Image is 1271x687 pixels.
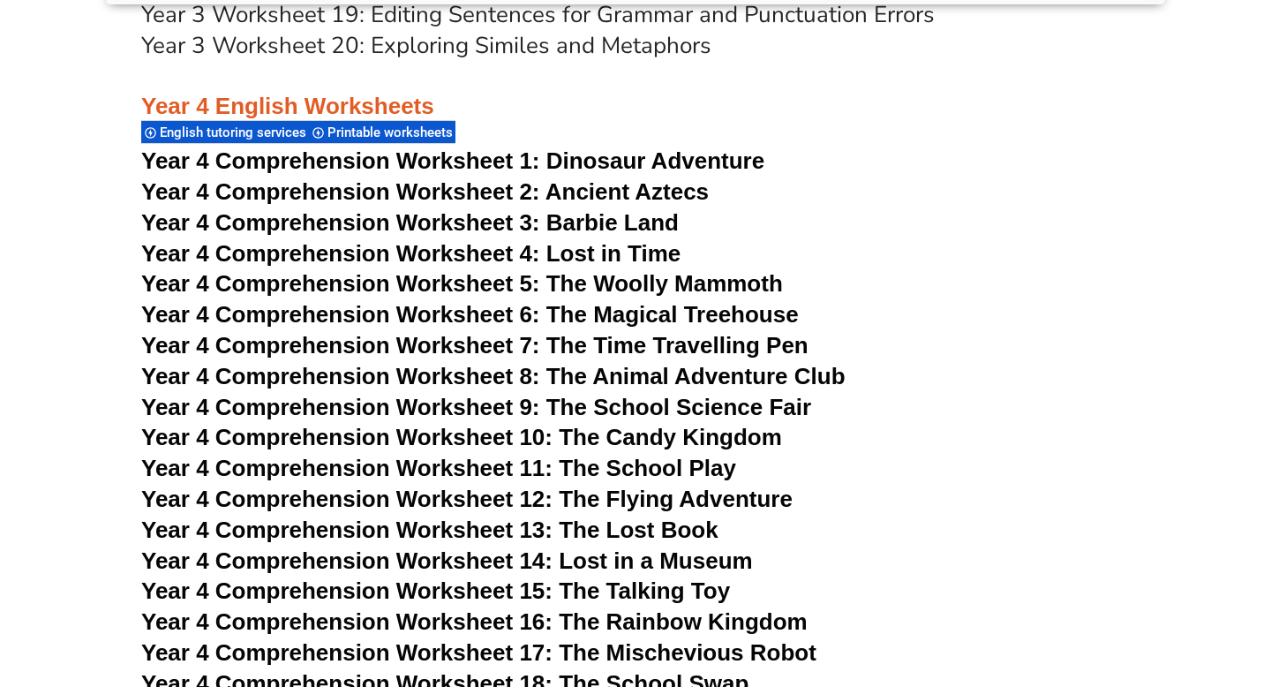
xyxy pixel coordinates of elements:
[141,608,808,635] a: Year 4 Comprehension Worksheet 16: The Rainbow Kingdom
[141,270,783,297] a: Year 4 Comprehension Worksheet 5: The Woolly Mammoth
[141,240,681,267] a: Year 4 Comprehension Worksheet 4: Lost in Time
[141,62,1130,122] h3: Year 4 English Worksheets
[141,209,679,236] a: Year 4 Comprehension Worksheet 3: Barbie Land
[968,487,1271,687] iframe: Chat Widget
[141,578,730,604] a: Year 4 Comprehension Worksheet 15: The Talking Toy
[141,120,309,144] div: English tutoring services
[141,486,793,512] a: Year 4 Comprehension Worksheet 12: The Flying Adventure
[141,147,540,174] span: Year 4 Comprehension Worksheet 1:
[141,30,711,61] a: Year 3 Worksheet 20: Exploring Similes and Metaphors
[141,424,782,450] a: Year 4 Comprehension Worksheet 10: The Candy Kingdom
[141,363,846,389] a: Year 4 Comprehension Worksheet 8: The Animal Adventure Club
[141,147,764,174] a: Year 4 Comprehension Worksheet 1: Dinosaur Adventure
[141,301,799,328] a: Year 4 Comprehension Worksheet 6: The Magical Treehouse
[141,394,811,420] a: Year 4 Comprehension Worksheet 9: The School Science Fair
[141,517,718,543] a: Year 4 Comprehension Worksheet 13: The Lost Book
[141,547,753,574] a: Year 4 Comprehension Worksheet 14: Lost in a Museum
[141,455,736,481] a: Year 4 Comprehension Worksheet 11: The School Play
[141,178,709,205] a: Year 4 Comprehension Worksheet 2: Ancient Aztecs
[327,125,458,140] span: Printable worksheets
[309,120,455,144] div: Printable worksheets
[546,147,764,174] span: Dinosaur Adventure
[160,125,312,140] span: English tutoring services
[141,639,816,666] a: Year 4 Comprehension Worksheet 17: The Mischevious Robot
[141,332,808,359] a: Year 4 Comprehension Worksheet 7: The Time Travelling Pen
